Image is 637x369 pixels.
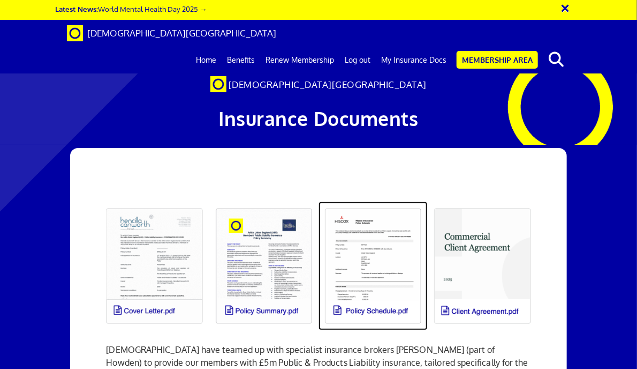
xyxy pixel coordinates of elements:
[222,47,260,73] a: Benefits
[260,47,339,73] a: Renew Membership
[218,106,419,130] span: Insurance Documents
[457,51,538,69] a: Membership Area
[56,4,207,13] a: Latest News:World Mental Health Day 2025 →
[540,48,573,71] button: search
[59,20,284,47] a: Brand [DEMOGRAPHIC_DATA][GEOGRAPHIC_DATA]
[339,47,376,73] a: Log out
[229,79,427,90] span: [DEMOGRAPHIC_DATA][GEOGRAPHIC_DATA]
[191,47,222,73] a: Home
[376,47,452,73] a: My Insurance Docs
[87,27,276,39] span: [DEMOGRAPHIC_DATA][GEOGRAPHIC_DATA]
[56,4,98,13] strong: Latest News:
